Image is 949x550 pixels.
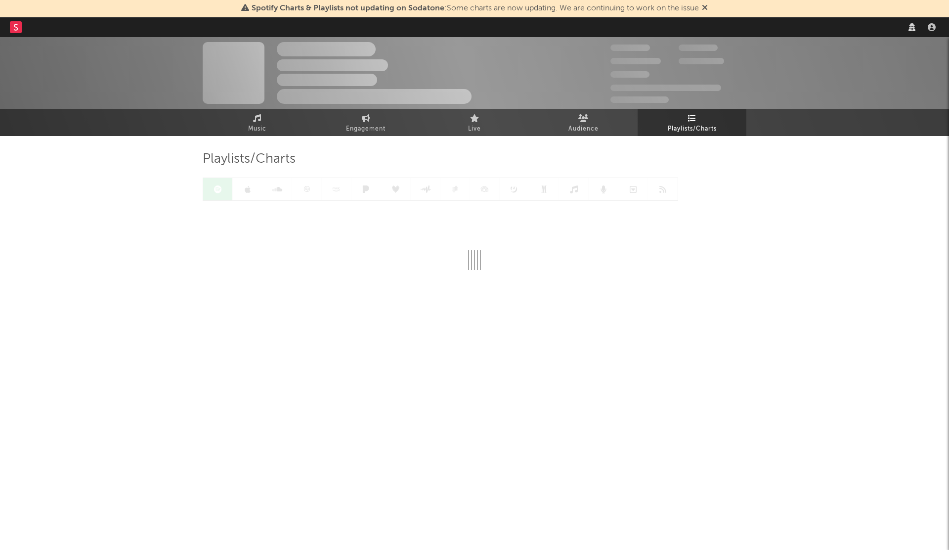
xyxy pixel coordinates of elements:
span: 100,000 [610,71,649,78]
span: 1,000,000 [679,58,724,64]
a: Engagement [311,109,420,136]
span: : Some charts are now updating. We are continuing to work on the issue [252,4,699,12]
span: 50,000,000 [610,58,661,64]
span: 100,000 [679,45,718,51]
a: Music [203,109,311,136]
span: Spotify Charts & Playlists not updating on Sodatone [252,4,444,12]
a: Live [420,109,529,136]
span: 300,000 [610,45,650,51]
a: Audience [529,109,638,136]
span: Jump Score: 85.0 [610,96,669,103]
span: Playlists/Charts [203,153,296,165]
span: Audience [568,123,599,135]
span: Music [248,123,266,135]
span: 50,000,000 Monthly Listeners [610,85,721,91]
a: Playlists/Charts [638,109,746,136]
span: Live [468,123,481,135]
span: Playlists/Charts [668,123,717,135]
span: Dismiss [702,4,708,12]
span: Engagement [346,123,386,135]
